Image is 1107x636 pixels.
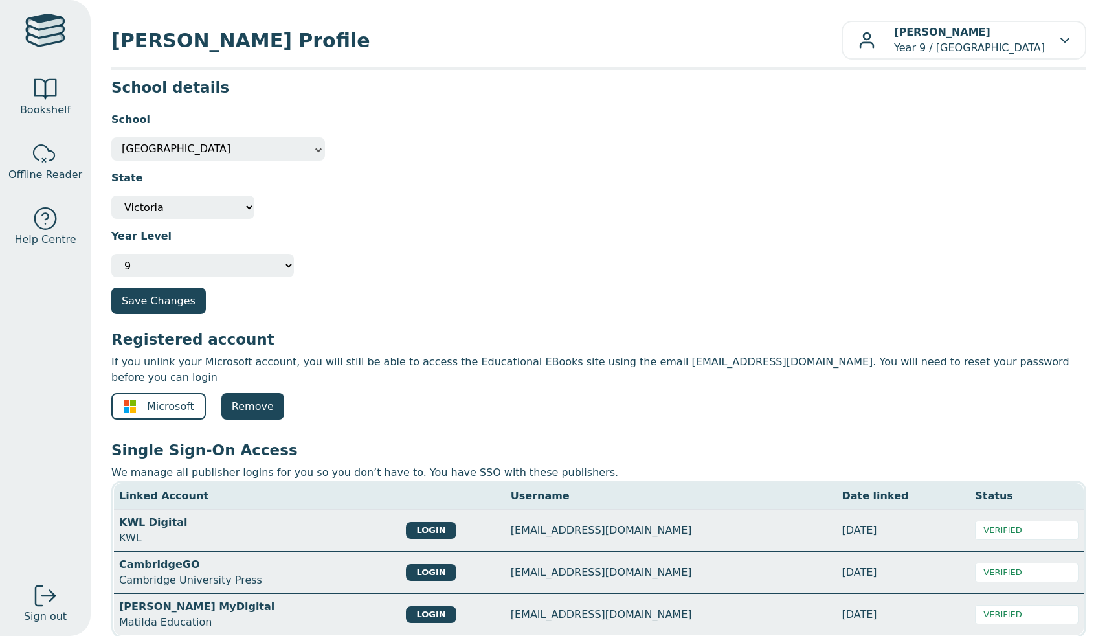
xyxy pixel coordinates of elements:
[111,229,172,244] label: Year Level
[119,600,274,613] strong: [PERSON_NAME] MyDigital
[506,483,837,510] th: Username
[970,483,1084,510] th: Status
[836,510,970,552] td: [DATE]
[24,609,67,624] span: Sign out
[119,515,396,546] div: KWL
[111,288,206,314] button: Save Changes
[406,606,456,623] button: LOGIN
[506,510,837,552] td: [EMAIL_ADDRESS][DOMAIN_NAME]
[114,483,401,510] th: Linked Account
[111,78,1086,97] h3: School details
[894,26,990,38] b: [PERSON_NAME]
[123,400,137,413] img: ms-symbollockup_mssymbol_19.svg
[122,137,315,161] span: Mater Christi College
[842,21,1086,60] button: [PERSON_NAME]Year 9 / [GEOGRAPHIC_DATA]
[119,557,396,588] div: Cambridge University Press
[111,354,1086,385] p: If you unlink your Microsoft account, you will still be able to access the Educational EBooks sit...
[836,483,970,510] th: Date linked
[111,440,1086,460] h3: Single Sign-On Access
[836,594,970,636] td: [DATE]
[894,25,1045,56] p: Year 9 / [GEOGRAPHIC_DATA]
[111,465,1086,481] p: We manage all publisher logins for you so you don’t have to. You have SSO with these publishers.
[20,102,71,118] span: Bookshelf
[111,330,1086,349] h3: Registered account
[975,563,1079,582] div: VERIFIED
[975,605,1079,624] div: VERIFIED
[14,232,76,247] span: Help Centre
[119,558,200,571] strong: CambridgeGO
[119,599,396,630] div: Matilda Education
[8,167,82,183] span: Offline Reader
[406,522,456,539] button: LOGIN
[406,564,456,581] button: LOGIN
[111,26,842,55] span: [PERSON_NAME] Profile
[506,552,837,594] td: [EMAIL_ADDRESS][DOMAIN_NAME]
[111,170,142,186] label: State
[836,552,970,594] td: [DATE]
[147,399,194,415] span: Microsoft
[506,594,837,636] td: [EMAIL_ADDRESS][DOMAIN_NAME]
[119,516,187,528] strong: KWL Digital
[975,521,1079,540] div: VERIFIED
[221,393,284,420] a: Remove
[111,112,150,128] label: School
